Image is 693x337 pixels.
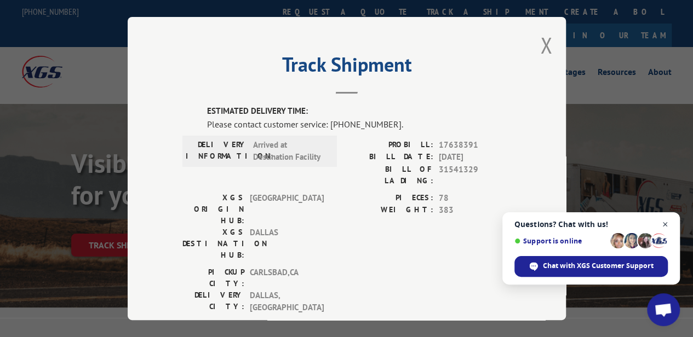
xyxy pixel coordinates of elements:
[253,138,327,163] span: Arrived at Destination Facility
[347,138,433,151] label: PROBILL:
[658,218,672,231] span: Close chat
[207,105,511,118] label: ESTIMATED DELIVERY TIME:
[439,151,511,164] span: [DATE]
[439,138,511,151] span: 17638391
[250,226,324,260] span: DALLAS
[250,191,324,226] span: [GEOGRAPHIC_DATA]
[540,31,552,60] button: Close modal
[347,163,433,186] label: BILL OF LADING:
[347,191,433,204] label: PIECES:
[182,57,511,78] h2: Track Shipment
[347,204,433,217] label: WEIGHT:
[439,191,511,204] span: 78
[347,151,433,164] label: BILL DATE:
[543,261,654,271] span: Chat with XGS Customer Support
[186,138,248,163] label: DELIVERY INFORMATION:
[182,191,244,226] label: XGS ORIGIN HUB:
[182,226,244,260] label: XGS DESTINATION HUB:
[514,256,668,277] div: Chat with XGS Customer Support
[514,220,668,229] span: Questions? Chat with us!
[647,293,680,326] div: Open chat
[182,266,244,289] label: PICKUP CITY:
[250,266,324,289] span: CARLSBAD , CA
[182,289,244,313] label: DELIVERY CITY:
[439,204,511,217] span: 383
[514,237,606,245] span: Support is online
[207,117,511,130] div: Please contact customer service: [PHONE_NUMBER].
[250,289,324,313] span: DALLAS , [GEOGRAPHIC_DATA]
[439,163,511,186] span: 31541329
